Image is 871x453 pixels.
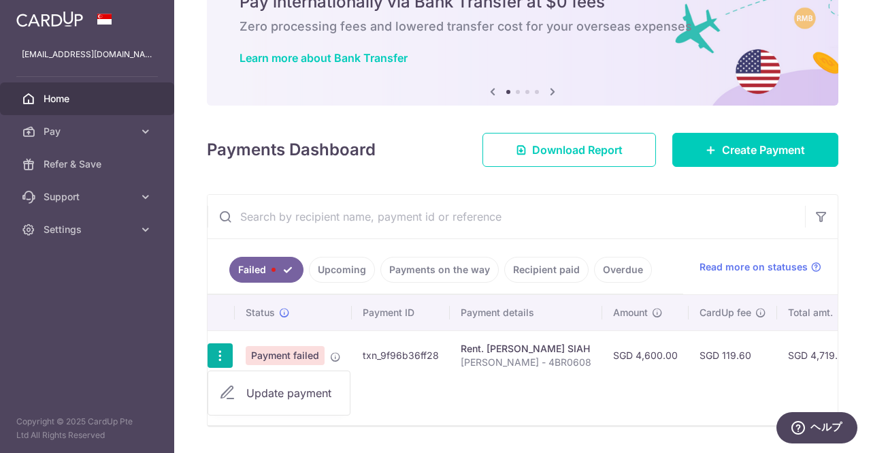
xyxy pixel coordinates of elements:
[44,125,133,138] span: Pay
[461,356,591,369] p: [PERSON_NAME] - 4BR0608
[44,92,133,106] span: Home
[532,142,623,158] span: Download Report
[44,223,133,236] span: Settings
[594,257,652,283] a: Overdue
[44,190,133,204] span: Support
[380,257,499,283] a: Payments on the way
[352,295,450,330] th: Payment ID
[700,260,821,274] a: Read more on statuses
[689,330,777,380] td: SGD 119.60
[16,11,83,27] img: CardUp
[246,346,325,365] span: Payment failed
[461,342,591,356] div: Rent. [PERSON_NAME] SIAH
[207,138,376,162] h4: Payments Dashboard
[672,133,838,167] a: Create Payment
[208,195,805,238] input: Search by recipient name, payment id or reference
[22,48,152,61] p: [EMAIL_ADDRESS][DOMAIN_NAME]
[240,51,408,65] a: Learn more about Bank Transfer
[309,257,375,283] a: Upcoming
[246,306,275,319] span: Status
[700,260,808,274] span: Read more on statuses
[482,133,656,167] a: Download Report
[240,18,806,35] h6: Zero processing fees and lowered transfer cost for your overseas expenses
[776,412,857,446] iframe: ウィジェットを開いて詳しい情報を確認できます
[352,330,450,380] td: txn_9f96b36ff28
[504,257,589,283] a: Recipient paid
[722,142,805,158] span: Create Payment
[450,295,602,330] th: Payment details
[229,257,303,283] a: Failed
[700,306,751,319] span: CardUp fee
[44,157,133,171] span: Refer & Save
[602,330,689,380] td: SGD 4,600.00
[613,306,648,319] span: Amount
[788,306,833,319] span: Total amt.
[777,330,861,380] td: SGD 4,719.60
